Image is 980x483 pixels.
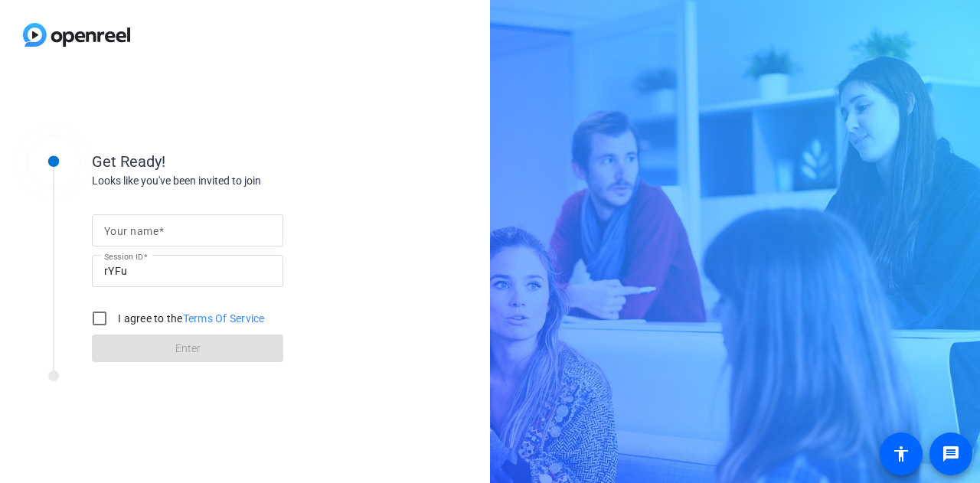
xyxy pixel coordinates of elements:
div: Looks like you've been invited to join [92,173,398,189]
mat-label: Your name [104,225,158,237]
label: I agree to the [115,311,265,326]
div: Get Ready! [92,150,398,173]
a: Terms Of Service [183,312,265,325]
mat-label: Session ID [104,252,143,261]
mat-icon: accessibility [892,445,910,463]
mat-icon: message [942,445,960,463]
